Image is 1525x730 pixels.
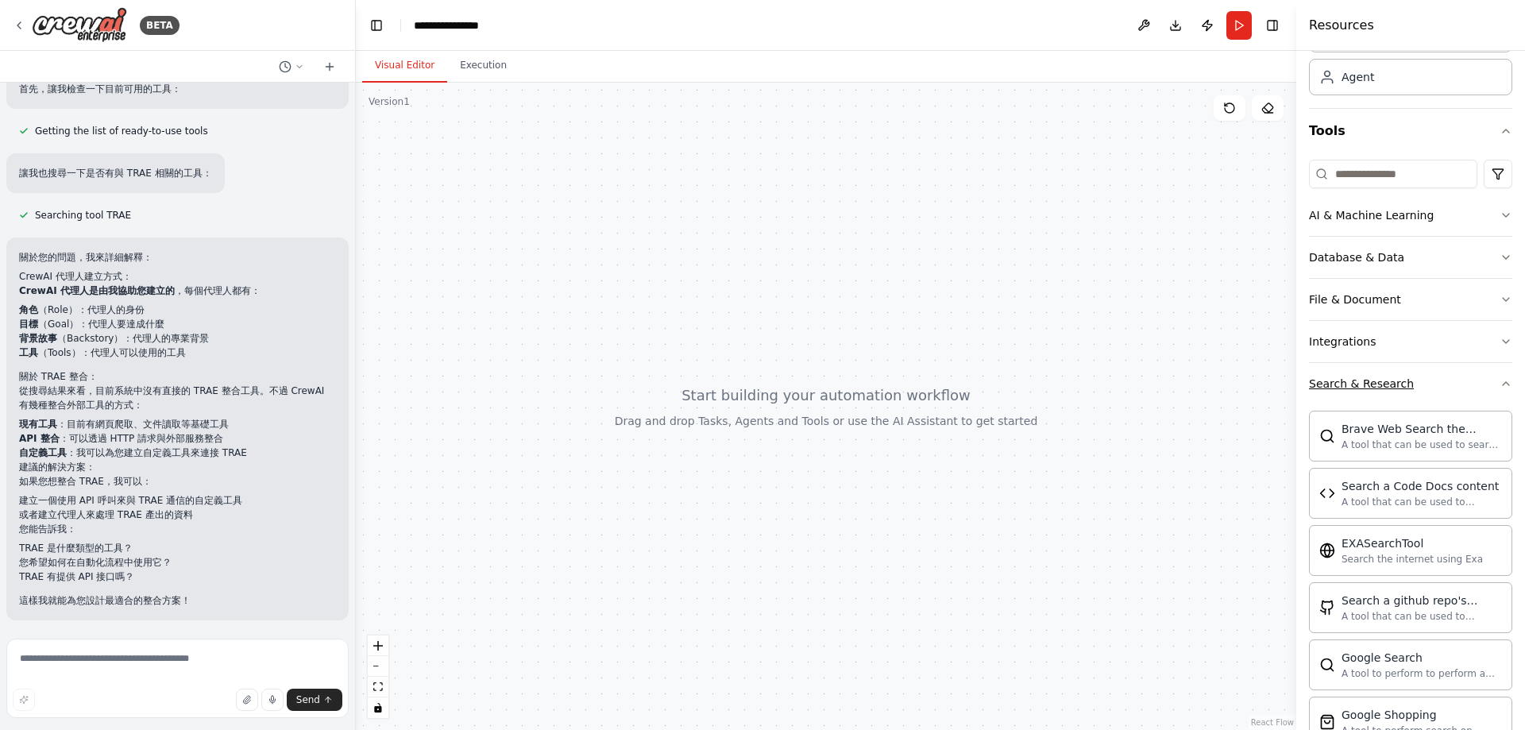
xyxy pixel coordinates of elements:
[368,677,388,697] button: fit view
[19,541,336,555] li: TRAE 是什麼類型的工具？
[19,317,336,331] li: （Goal）：代理人要達成什麼
[19,433,60,444] strong: API 整合
[32,7,127,43] img: Logo
[1309,321,1512,362] button: Integrations
[1342,478,1502,494] div: Search a Code Docs content
[1309,16,1374,35] h4: Resources
[1309,109,1512,153] button: Tools
[19,522,336,536] p: 您能告訴我：
[19,384,336,412] p: 從搜尋結果來看，目前系統中沒有直接的 TRAE 整合工具。不過 CrewAI 有幾種整合外部工具的方式：
[19,369,336,384] h2: 關於 TRAE 整合：
[1319,543,1335,558] img: EXASearchTool
[1342,535,1483,551] div: EXASearchTool
[272,57,311,76] button: Switch to previous chat
[362,49,447,83] button: Visual Editor
[1309,363,1512,404] button: Search & Research
[19,417,336,431] li: ：目前有網頁爬取、文件讀取等基礎工具
[19,285,175,296] strong: CrewAI 代理人是由我協助您建立的
[19,347,38,358] strong: 工具
[1309,237,1512,278] button: Database & Data
[19,570,336,584] li: TRAE 有提供 API 接口嗎？
[19,419,57,430] strong: 現有工具
[1342,650,1502,666] div: Google Search
[19,333,57,344] strong: 背景故事
[19,460,336,474] h2: 建議的解決方案：
[19,304,38,315] strong: 角色
[19,331,336,346] li: （Backstory）：代理人的專業背景
[35,125,208,137] span: Getting the list of ready-to-use tools
[1309,279,1512,320] button: File & Document
[19,82,336,96] p: 首先，讓我檢查一下目前可用的工具：
[1309,10,1512,108] div: Crew
[287,689,342,711] button: Send
[365,14,388,37] button: Hide left sidebar
[368,697,388,718] button: toggle interactivity
[1342,610,1502,623] div: A tool that can be used to semantic search a query from a github repo's content. This is not the ...
[19,166,212,180] p: 讓我也搜尋一下是否有與 TRAE 相關的工具：
[414,17,495,33] nav: breadcrumb
[19,508,336,522] li: 或者建立代理人來處理 TRAE 產出的資料
[369,95,410,108] div: Version 1
[261,689,284,711] button: Click to speak your automation idea
[1342,667,1502,680] div: A tool to perform to perform a Google search with a search_query.
[19,474,336,489] p: 如果您想整合 TRAE，我可以：
[1342,438,1502,451] div: A tool that can be used to search the internet with a search_query.
[1261,14,1284,37] button: Hide right sidebar
[19,284,336,298] p: ，每個代理人都有：
[1342,553,1483,566] div: Search the internet using Exa
[1342,421,1502,437] div: Brave Web Search the internet
[368,635,388,718] div: React Flow controls
[1309,292,1401,307] div: File & Document
[13,689,35,711] button: Improve this prompt
[1342,593,1502,608] div: Search a github repo's content
[1319,485,1335,501] img: CodeDocsSearchTool
[447,49,519,83] button: Execution
[19,447,67,458] strong: 自定義工具
[1251,718,1294,727] a: React Flow attribution
[19,303,336,317] li: （Role）：代理人的身份
[19,446,336,460] li: ：我可以為您建立自定義工具來連接 TRAE
[1319,428,1335,444] img: BraveSearchTool
[19,250,336,265] p: 關於您的問題，我來詳細解釋：
[1309,195,1512,236] button: AI & Machine Learning
[1342,707,1502,723] div: Google Shopping
[1309,376,1414,392] div: Search & Research
[368,656,388,677] button: zoom out
[1342,69,1374,85] div: Agent
[1309,207,1434,223] div: AI & Machine Learning
[19,493,336,508] li: 建立一個使用 API 呼叫來與 TRAE 通信的自定義工具
[35,209,131,222] span: Searching tool TRAE
[1319,600,1335,616] img: GithubSearchTool
[368,635,388,656] button: zoom in
[1319,657,1335,673] img: SerpApiGoogleSearchTool
[1309,334,1376,350] div: Integrations
[19,269,336,284] h2: CrewAI 代理人建立方式：
[19,555,336,570] li: 您希望如何在自動化流程中使用它？
[1319,714,1335,730] img: SerpApiGoogleShoppingTool
[19,346,336,360] li: （Tools）：代理人可以使用的工具
[296,693,320,706] span: Send
[236,689,258,711] button: Upload files
[1342,496,1502,508] div: A tool that can be used to semantic search a query from a Code Docs content.
[19,593,336,608] p: 這樣我就能為您設計最適合的整合方案！
[140,16,180,35] div: BETA
[19,431,336,446] li: ：可以透過 HTTP 請求與外部服務整合
[19,319,38,330] strong: 目標
[317,57,342,76] button: Start a new chat
[1309,249,1404,265] div: Database & Data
